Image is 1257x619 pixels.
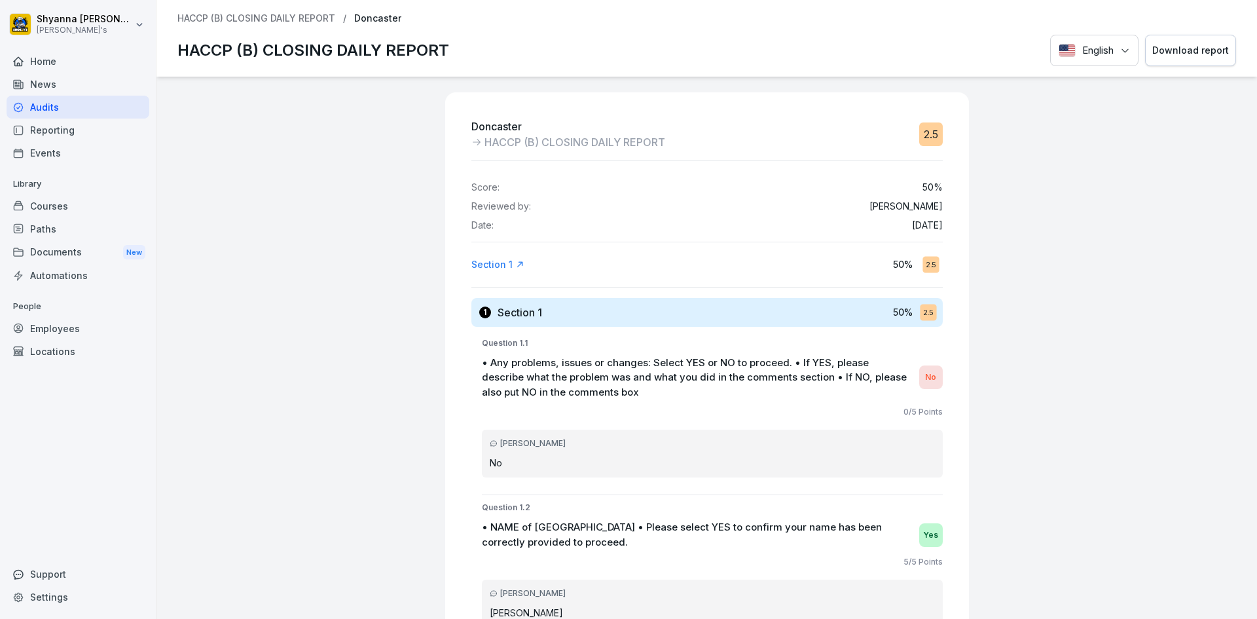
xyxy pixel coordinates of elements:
[1145,35,1236,67] button: Download report
[123,245,145,260] div: New
[1050,35,1139,67] button: Language
[482,356,913,400] p: • Any problems, issues or changes: Select YES or NO to proceed. • If YES, please describe what th...
[490,456,935,470] p: No
[1152,43,1229,58] div: Download report
[919,122,943,146] div: 2.5
[903,406,943,418] p: 0 / 5 Points
[471,119,665,134] p: Doncaster
[177,39,449,62] p: HACCP (B) CLOSING DAILY REPORT
[903,556,943,568] p: 5 / 5 Points
[912,220,943,231] p: [DATE]
[471,182,500,193] p: Score:
[7,264,149,287] a: Automations
[7,119,149,141] a: Reporting
[482,520,913,550] p: • NAME of [GEOGRAPHIC_DATA] • Please select YES to confirm your name has been correctly provided ...
[37,14,132,25] p: Shyanna [PERSON_NAME]
[7,563,149,586] div: Support
[498,305,542,320] h3: Section 1
[177,13,335,24] a: HACCP (B) CLOSING DAILY REPORT
[893,257,913,271] p: 50 %
[7,240,149,265] div: Documents
[471,220,494,231] p: Date:
[7,50,149,73] a: Home
[7,174,149,195] p: Library
[920,304,936,320] div: 2.5
[7,217,149,240] a: Paths
[7,296,149,317] p: People
[7,195,149,217] a: Courses
[343,13,346,24] p: /
[471,201,531,212] p: Reviewed by:
[7,141,149,164] a: Events
[7,586,149,609] a: Settings
[37,26,132,35] p: [PERSON_NAME]'s
[479,307,491,318] div: 1
[7,96,149,119] a: Audits
[919,366,943,389] div: No
[7,240,149,265] a: DocumentsNew
[922,182,943,193] p: 50 %
[490,438,935,449] div: [PERSON_NAME]
[1059,44,1076,57] img: English
[471,258,524,271] a: Section 1
[1082,43,1114,58] p: English
[354,13,401,24] p: Doncaster
[922,256,939,272] div: 2.5
[490,588,935,599] div: [PERSON_NAME]
[869,201,943,212] p: [PERSON_NAME]
[482,337,943,349] p: Question 1.1
[7,317,149,340] a: Employees
[893,305,913,319] p: 50 %
[7,340,149,363] a: Locations
[919,523,943,547] div: Yes
[482,502,943,514] p: Question 1.2
[484,134,665,150] p: HACCP (B) CLOSING DAILY REPORT
[7,73,149,96] a: News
